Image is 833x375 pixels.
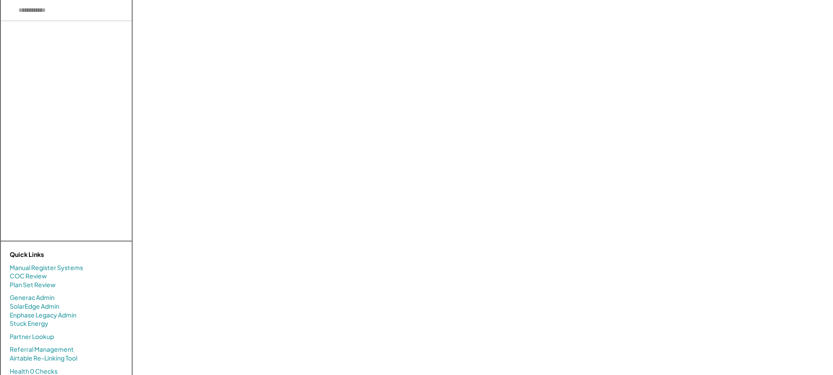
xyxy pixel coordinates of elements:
[10,354,77,363] a: Airtable Re-Linking Tool
[10,272,47,281] a: COC Review
[10,332,54,341] a: Partner Lookup
[10,263,83,272] a: Manual Register Systems
[10,319,48,328] a: Stuck Energy
[10,281,56,289] a: Plan Set Review
[10,302,59,311] a: SolarEdge Admin
[10,345,74,354] a: Referral Management
[10,250,97,259] div: Quick Links
[10,311,76,320] a: Enphase Legacy Admin
[10,293,54,302] a: Generac Admin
